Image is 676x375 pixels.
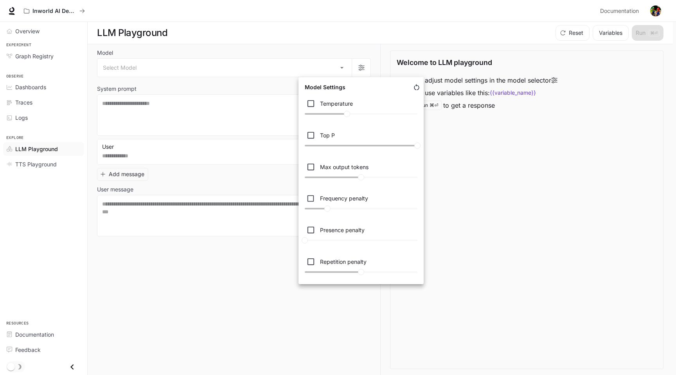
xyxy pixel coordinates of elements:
[320,99,353,108] p: Temperature
[302,158,421,186] div: Sets the maximum number of tokens (words or subwords) in the generated output. Directly controls ...
[410,80,424,94] button: Reset to default
[320,226,365,234] p: Presence penalty
[302,80,349,94] h6: Model Settings
[302,252,421,281] div: Penalizes new tokens based on whether they appear in the prompt or the generated text so far. Val...
[302,189,421,218] div: Penalizes new tokens based on their existing frequency in the generated text. Higher values decre...
[320,131,335,139] p: Top P
[302,221,421,249] div: Penalizes new tokens based on whether they appear in the generated text so far. Higher values inc...
[320,163,369,171] p: Max output tokens
[302,126,421,155] div: Maintains diversity and naturalness by considering only the tokens with the highest cumulative pr...
[320,194,368,202] p: Frequency penalty
[302,94,421,123] div: Controls the creativity and randomness of the response. Higher values (e.g., 0.8) result in more ...
[320,258,367,266] p: Repetition penalty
